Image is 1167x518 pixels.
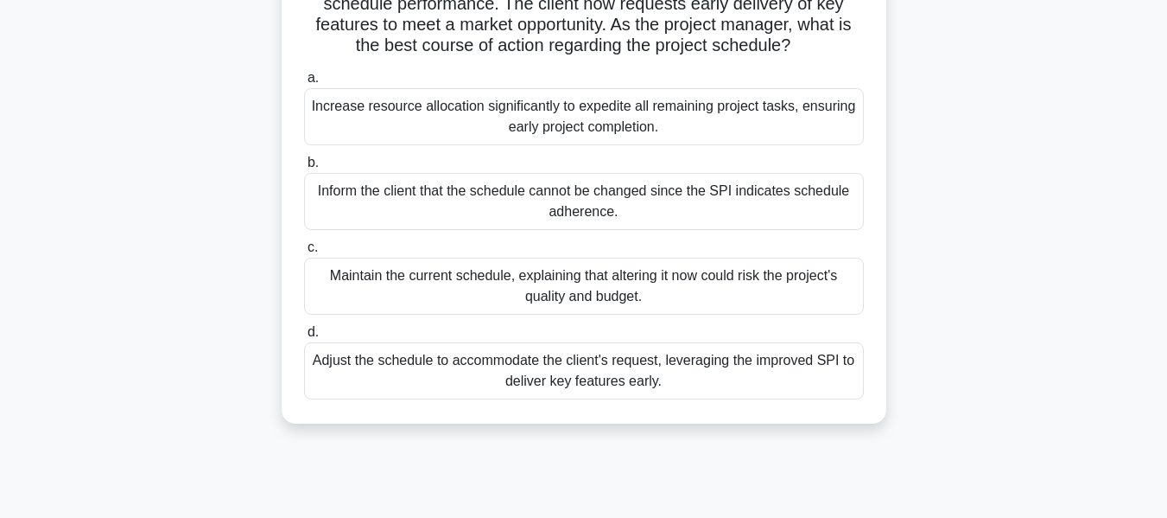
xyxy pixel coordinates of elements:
span: b. [308,155,319,169]
span: d. [308,324,319,339]
div: Adjust the schedule to accommodate the client's request, leveraging the improved SPI to deliver k... [304,342,864,400]
span: a. [308,70,319,85]
div: Increase resource allocation significantly to expedite all remaining project tasks, ensuring earl... [304,88,864,145]
div: Maintain the current schedule, explaining that altering it now could risk the project's quality a... [304,258,864,315]
span: c. [308,240,318,254]
div: Inform the client that the schedule cannot be changed since the SPI indicates schedule adherence. [304,173,864,230]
